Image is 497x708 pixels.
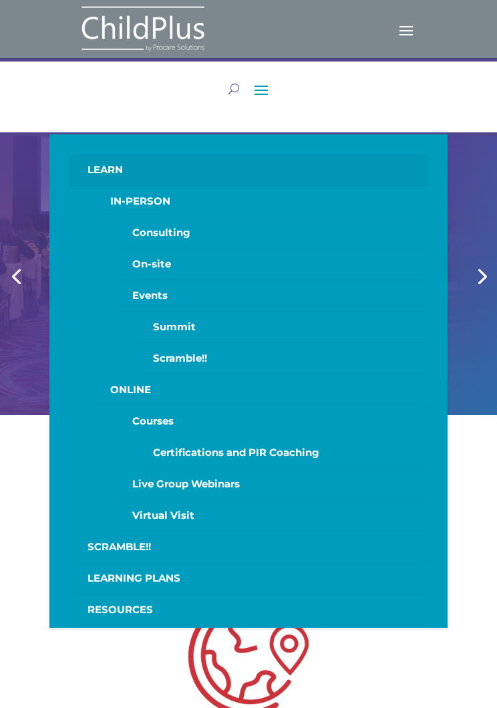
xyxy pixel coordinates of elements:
a: Consulting [117,217,428,249]
a: Summit [139,312,428,343]
a: RESOURCES [69,594,428,626]
a: Live Group Webinars [117,469,428,500]
a: Virtual Visit [117,500,428,532]
a: Courses [117,406,428,437]
a: IN-PERSON [94,186,427,217]
a: LEARNING PLANS [69,563,428,594]
a: Scramble!! [139,343,428,374]
a: ONLINE [94,374,427,406]
a: Certifications and PIR Coaching [139,437,428,469]
a: On-site [117,249,428,280]
a: LEARN [69,154,428,186]
a: SCRAMBLE!! [69,532,428,563]
a: Events [117,280,428,312]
